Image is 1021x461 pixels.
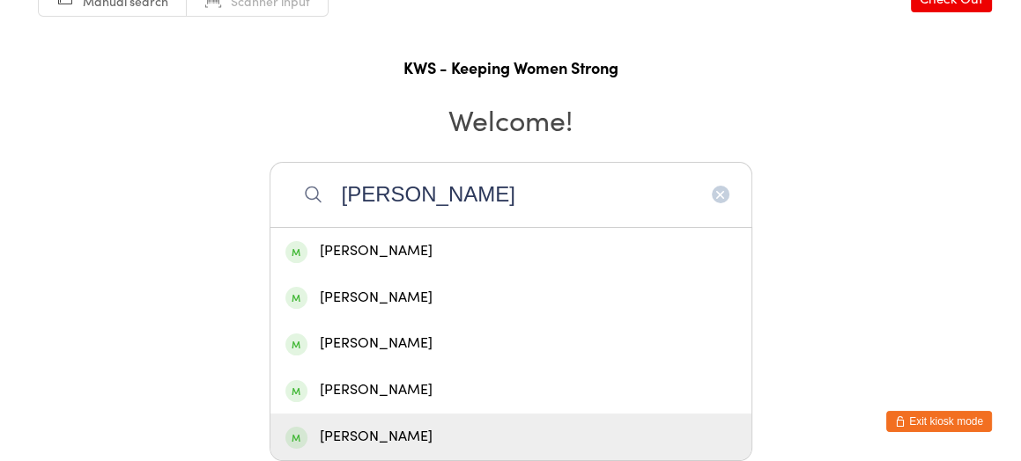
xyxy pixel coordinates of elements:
div: [PERSON_NAME] [285,239,736,263]
h2: Welcome! [18,99,1003,139]
div: [PERSON_NAME] [285,378,736,402]
div: [PERSON_NAME] [285,425,736,449]
div: [PERSON_NAME] [285,332,736,355]
div: [PERSON_NAME] [285,286,736,310]
button: Exit kiosk mode [886,411,992,432]
input: Search [270,162,752,227]
h1: KWS - Keeping Women Strong [18,56,1003,78]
